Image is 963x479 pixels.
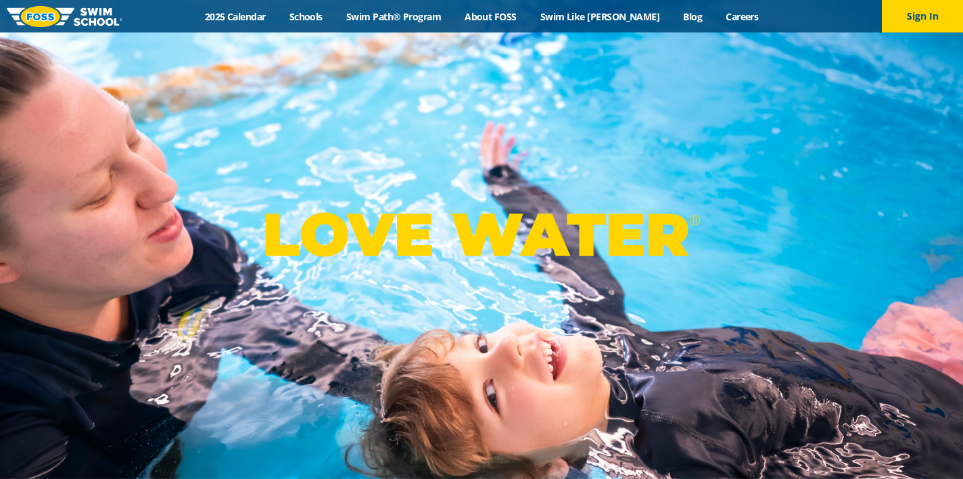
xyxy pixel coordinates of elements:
p: LOVE WATER [262,198,700,271]
a: Schools [277,10,334,23]
sup: ® [689,212,700,229]
a: Careers [714,10,770,23]
a: About FOSS [453,10,529,23]
a: Blog [672,10,714,23]
img: FOSS Swim School Logo [7,6,122,27]
a: Swim Path® Program [334,10,452,23]
a: Swim Like [PERSON_NAME] [528,10,672,23]
a: 2025 Calendar [193,10,277,23]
